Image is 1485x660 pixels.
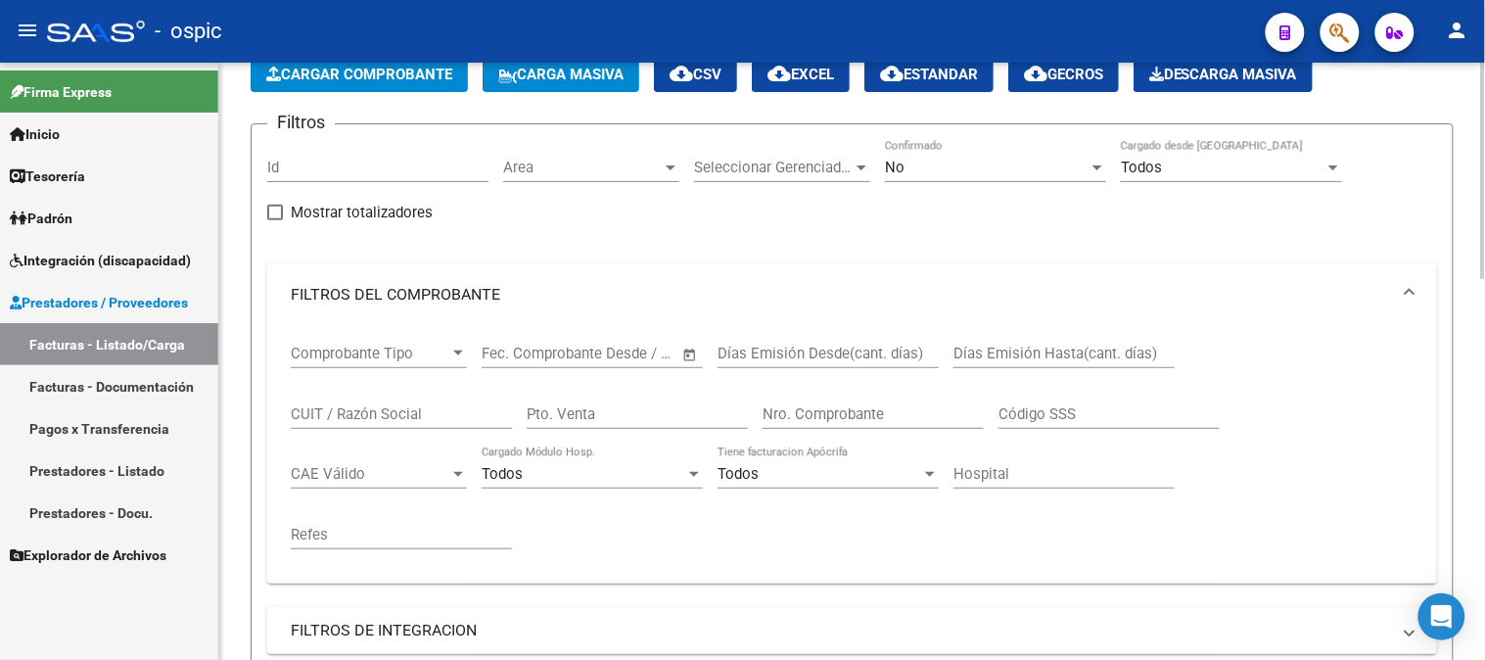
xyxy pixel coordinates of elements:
[1418,593,1465,640] div: Open Intercom Messenger
[483,57,639,92] button: Carga Masiva
[1134,57,1313,92] app-download-masive: Descarga masiva de comprobantes (adjuntos)
[1149,66,1297,83] span: Descarga Masiva
[10,544,166,566] span: Explorador de Archivos
[752,57,850,92] button: EXCEL
[291,465,449,483] span: CAE Válido
[266,66,452,83] span: Cargar Comprobante
[885,159,905,176] span: No
[880,66,978,83] span: Estandar
[291,201,433,224] span: Mostrar totalizadores
[10,250,191,271] span: Integración (discapacidad)
[10,292,188,313] span: Prestadores / Proveedores
[155,10,222,53] span: - ospic
[767,62,791,85] mat-icon: cloud_download
[1008,57,1119,92] button: Gecros
[482,465,523,483] span: Todos
[694,159,853,176] span: Seleccionar Gerenciador
[654,57,737,92] button: CSV
[291,284,1390,306] mat-panel-title: FILTROS DEL COMPROBANTE
[10,81,112,103] span: Firma Express
[880,62,904,85] mat-icon: cloud_download
[498,66,624,83] span: Carga Masiva
[1121,159,1162,176] span: Todos
[579,345,673,362] input: Fecha fin
[16,19,39,42] mat-icon: menu
[679,344,702,366] button: Open calendar
[718,465,759,483] span: Todos
[10,165,85,187] span: Tesorería
[503,159,662,176] span: Area
[670,62,693,85] mat-icon: cloud_download
[1134,57,1313,92] button: Descarga Masiva
[864,57,994,92] button: Estandar
[267,109,335,136] h3: Filtros
[291,620,1390,641] mat-panel-title: FILTROS DE INTEGRACION
[1446,19,1469,42] mat-icon: person
[767,66,834,83] span: EXCEL
[267,607,1437,654] mat-expansion-panel-header: FILTROS DE INTEGRACION
[482,345,561,362] input: Fecha inicio
[1024,62,1047,85] mat-icon: cloud_download
[10,123,60,145] span: Inicio
[267,326,1437,584] div: FILTROS DEL COMPROBANTE
[251,57,468,92] button: Cargar Comprobante
[10,208,72,229] span: Padrón
[670,66,721,83] span: CSV
[291,345,449,362] span: Comprobante Tipo
[267,263,1437,326] mat-expansion-panel-header: FILTROS DEL COMPROBANTE
[1024,66,1103,83] span: Gecros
